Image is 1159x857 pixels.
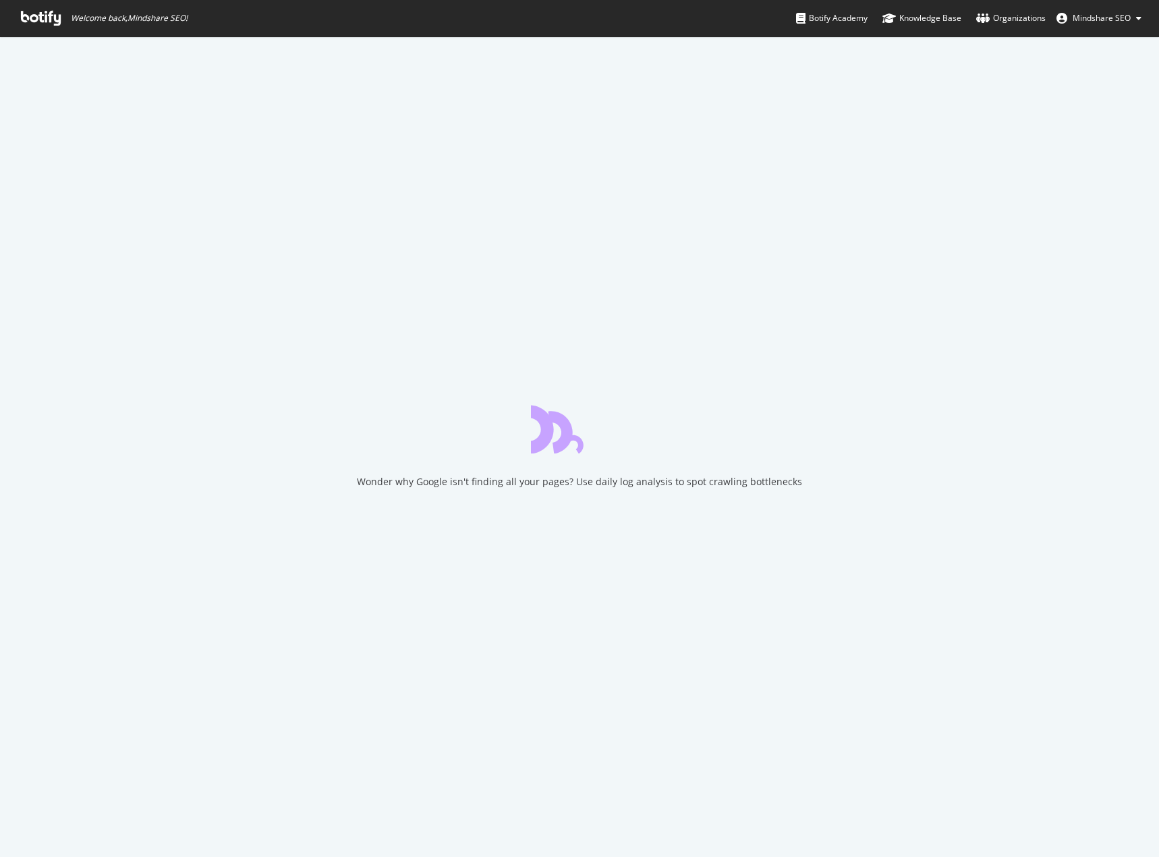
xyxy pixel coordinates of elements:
[796,11,868,25] div: Botify Academy
[882,11,961,25] div: Knowledge Base
[1046,7,1152,29] button: Mindshare SEO
[976,11,1046,25] div: Organizations
[531,405,628,453] div: animation
[1073,12,1131,24] span: Mindshare SEO
[71,13,188,24] span: Welcome back, Mindshare SEO !
[357,475,802,489] div: Wonder why Google isn't finding all your pages? Use daily log analysis to spot crawling bottlenecks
